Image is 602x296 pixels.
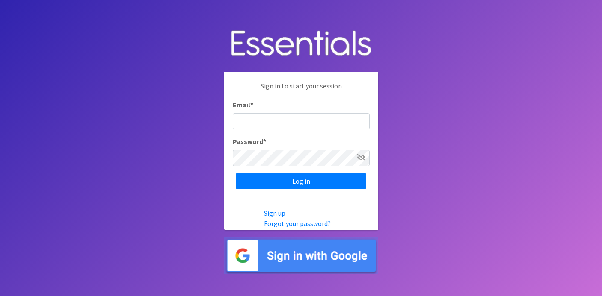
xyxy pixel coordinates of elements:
[224,22,378,66] img: Human Essentials
[233,136,266,147] label: Password
[264,209,285,217] a: Sign up
[264,219,331,228] a: Forgot your password?
[233,81,370,100] p: Sign in to start your session
[233,100,253,110] label: Email
[250,100,253,109] abbr: required
[236,173,366,189] input: Log in
[224,237,378,274] img: Sign in with Google
[263,137,266,146] abbr: required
